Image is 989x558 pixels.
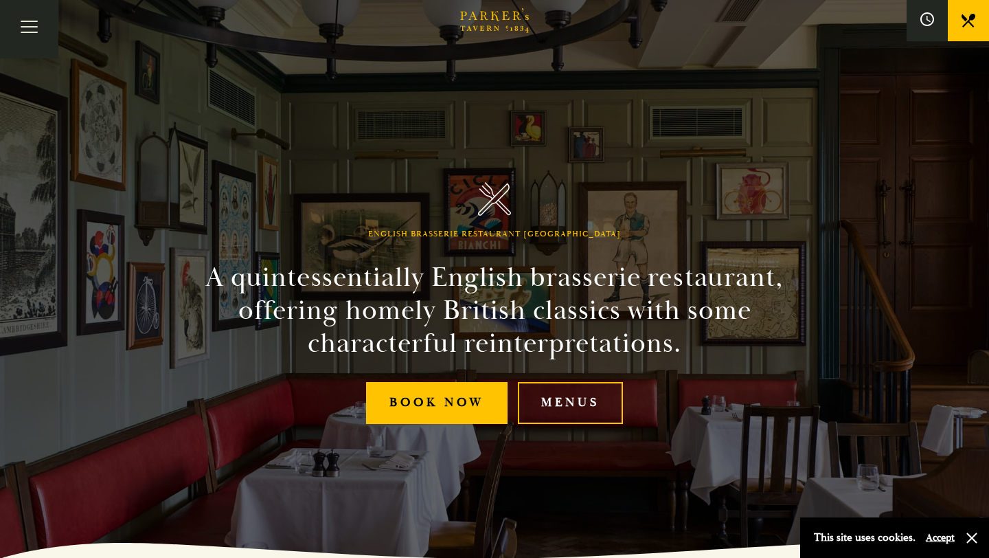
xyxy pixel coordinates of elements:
a: Book Now [366,382,508,424]
button: Accept [926,531,955,544]
h1: English Brasserie Restaurant [GEOGRAPHIC_DATA] [368,230,621,239]
button: Close and accept [965,531,979,545]
p: This site uses cookies. [814,528,916,548]
a: Menus [518,382,623,424]
h2: A quintessentially English brasserie restaurant, offering homely British classics with some chara... [181,261,808,360]
img: Parker's Tavern Brasserie Cambridge [478,182,512,216]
